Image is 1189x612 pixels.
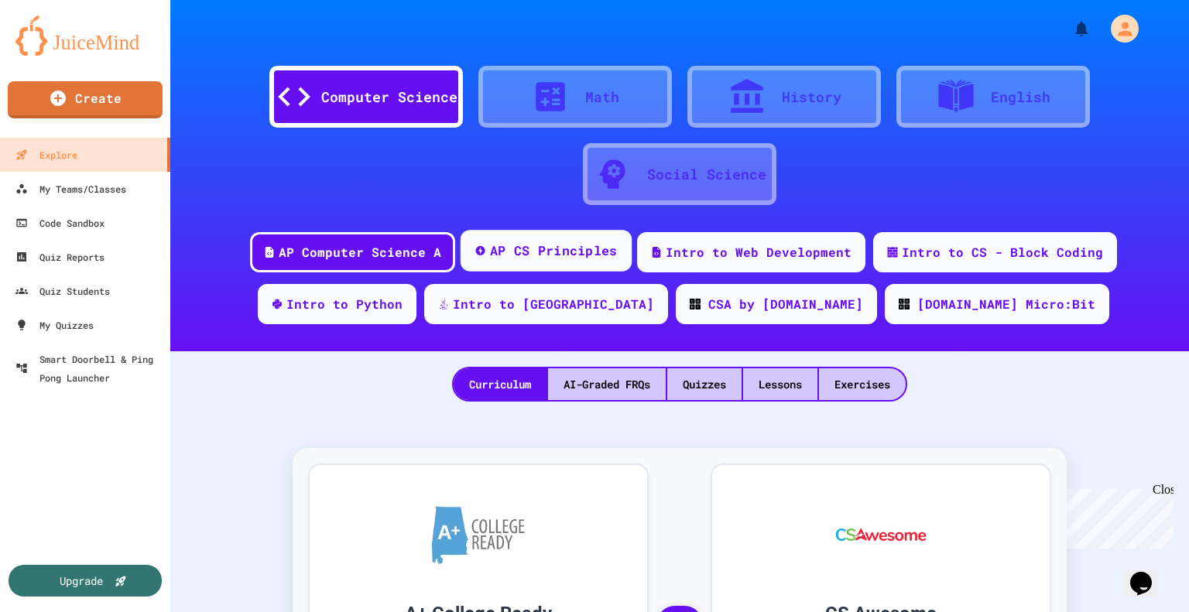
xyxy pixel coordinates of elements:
div: English [991,87,1050,108]
div: CSA by [DOMAIN_NAME] [708,295,863,313]
div: Chat with us now!Close [6,6,107,98]
div: Social Science [647,164,766,185]
div: AP Computer Science A [279,243,441,262]
div: Computer Science [321,87,457,108]
div: Math [585,87,619,108]
div: Code Sandbox [15,214,105,232]
div: Quiz Reports [15,248,105,266]
img: CODE_logo_RGB.png [899,299,910,309]
div: Quizzes [667,368,742,400]
div: AP CS Principles [490,241,618,261]
div: Smart Doorbell & Ping Pong Launcher [15,350,164,387]
div: History [782,87,841,108]
div: [DOMAIN_NAME] Micro:Bit [917,295,1095,313]
iframe: chat widget [1124,550,1174,597]
div: My Quizzes [15,316,94,334]
div: Lessons [743,368,817,400]
div: Explore [15,145,77,164]
img: CODE_logo_RGB.png [690,299,701,309]
a: Create [8,81,163,118]
div: Intro to [GEOGRAPHIC_DATA] [453,295,654,313]
div: Quiz Students [15,282,110,300]
iframe: chat widget [1061,483,1174,549]
div: Intro to Web Development [666,243,851,262]
div: AI-Graded FRQs [548,368,666,400]
img: logo-orange.svg [15,15,155,56]
div: Curriculum [454,368,547,400]
div: My Teams/Classes [15,179,126,198]
div: Upgrade [60,573,103,589]
img: A+ College Ready [432,506,525,564]
div: Exercises [819,368,906,400]
div: My Account [1095,11,1143,46]
img: CS Awesome [821,488,942,581]
div: My Notifications [1043,15,1095,42]
div: Intro to Python [286,295,403,313]
div: Intro to CS - Block Coding [902,243,1103,262]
